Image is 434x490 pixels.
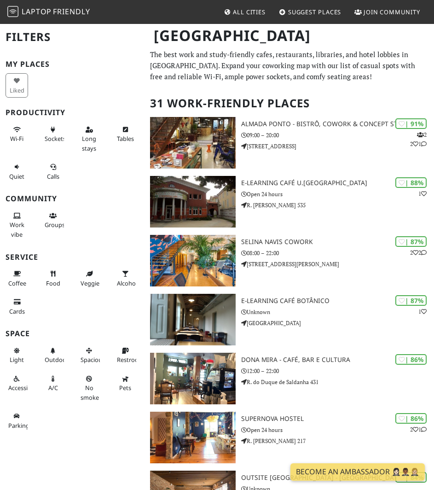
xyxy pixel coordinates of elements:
img: Dona Mira - Café, Bar e Cultura [150,353,236,404]
h3: Supernova Hostel [241,415,434,423]
button: Calls [42,159,64,184]
button: Coffee [6,266,28,291]
span: Restroom [117,356,144,364]
h2: 31 Work-Friendly Places [150,89,428,117]
button: Accessible [6,371,28,396]
div: | 86% [395,354,427,365]
span: Outdoor area [45,356,69,364]
h3: Productivity [6,108,139,117]
img: Almada Ponto - Bistrô, Cowork & Concept Store [150,117,236,169]
span: Group tables [45,221,65,229]
img: LaptopFriendly [7,6,18,17]
img: Selina Navis CoWork [150,235,236,286]
p: 12:00 – 22:00 [241,367,434,375]
span: Alcohol [117,279,137,287]
span: Join Community [364,8,420,16]
button: No smoke [78,371,100,405]
p: 08:00 – 22:00 [241,249,434,257]
button: Light [6,343,28,367]
button: Long stays [78,122,100,156]
button: Wi-Fi [6,122,28,146]
button: Tables [114,122,137,146]
h3: Dona Mira - Café, Bar e Cultura [241,356,434,364]
p: 09:00 – 20:00 [241,131,434,140]
span: Accessible [8,384,36,392]
a: All Cities [220,4,269,20]
button: Groups [42,208,64,233]
span: Credit cards [9,307,25,315]
img: Supernova Hostel [150,412,236,463]
span: Parking [8,421,29,430]
span: Stable Wi-Fi [10,134,23,143]
p: R. [PERSON_NAME] 217 [241,437,434,445]
p: 2 2 1 [410,130,427,148]
span: Natural light [10,356,24,364]
p: [STREET_ADDRESS][PERSON_NAME] [241,260,434,268]
h3: My Places [6,60,139,69]
div: | 86% [395,413,427,424]
h3: Space [6,329,139,338]
span: Suggest Places [288,8,341,16]
h1: [GEOGRAPHIC_DATA] [146,23,428,48]
span: Long stays [82,134,96,152]
button: Cards [6,294,28,319]
span: Air conditioned [48,384,58,392]
span: Food [46,279,60,287]
div: | 88% [395,177,427,188]
p: 2 1 [410,425,427,434]
a: Become an Ambassador 🤵🏻‍♀️🤵🏾‍♂️🤵🏼‍♀️ [290,463,425,481]
span: Power sockets [45,134,66,143]
button: Veggie [78,266,100,291]
a: Supernova Hostel | 86% 21 Supernova Hostel Open 24 hours R. [PERSON_NAME] 217 [145,412,434,463]
p: 1 [418,307,427,316]
a: LaptopFriendly LaptopFriendly [7,4,90,20]
span: All Cities [233,8,266,16]
a: Almada Ponto - Bistrô, Cowork & Concept Store | 91% 221 Almada Ponto - Bistrô, Cowork & Concept S... [145,117,434,169]
img: e-learning Café U.Porto [150,176,236,227]
button: A/C [42,371,64,396]
div: | 91% [395,118,427,129]
button: Work vibe [6,208,28,242]
button: Alcohol [114,266,137,291]
span: Coffee [8,279,26,287]
span: Quiet [9,172,24,181]
p: [STREET_ADDRESS] [241,142,434,151]
span: Friendly [53,6,90,17]
button: Pets [114,371,137,396]
p: R. do Duque de Saldanha 431 [241,378,434,386]
p: Unknown [241,308,434,316]
h3: E-learning Café Botânico [241,297,434,305]
span: Laptop [22,6,52,17]
span: Pet friendly [119,384,131,392]
h3: Selina Navis CoWork [241,238,434,246]
a: E-learning Café Botânico | 87% 1 E-learning Café Botânico Unknown [GEOGRAPHIC_DATA] [145,294,434,345]
img: E-learning Café Botânico [150,294,236,345]
p: 1 [418,189,427,198]
p: R. [PERSON_NAME] 535 [241,201,434,210]
button: Restroom [114,343,137,367]
a: Selina Navis CoWork | 87% 22 Selina Navis CoWork 08:00 – 22:00 [STREET_ADDRESS][PERSON_NAME] [145,235,434,286]
h3: Almada Ponto - Bistrô, Cowork & Concept Store [241,120,434,128]
h3: Community [6,194,139,203]
p: 2 2 [410,248,427,257]
p: The best work and study-friendly cafes, restaurants, libraries, and hotel lobbies in [GEOGRAPHIC_... [150,49,428,82]
button: Outdoor [42,343,64,367]
a: Suggest Places [275,4,345,20]
h3: Outsite [GEOGRAPHIC_DATA] - [GEOGRAPHIC_DATA] [241,474,434,482]
button: Quiet [6,159,28,184]
h2: Filters [6,23,139,51]
span: Work-friendly tables [117,134,134,143]
button: Food [42,266,64,291]
a: e-learning Café U.Porto | 88% 1 e-learning Café U.[GEOGRAPHIC_DATA] Open 24 hours R. [PERSON_NAME... [145,176,434,227]
span: Smoke free [81,384,99,401]
p: [GEOGRAPHIC_DATA] [241,319,434,327]
span: Veggie [81,279,99,287]
div: | 87% [395,295,427,306]
h3: e-learning Café U.[GEOGRAPHIC_DATA] [241,179,434,187]
button: Parking [6,408,28,433]
p: Open 24 hours [241,190,434,198]
h3: Service [6,253,139,262]
a: Dona Mira - Café, Bar e Cultura | 86% Dona Mira - Café, Bar e Cultura 12:00 – 22:00 R. do Duque d... [145,353,434,404]
div: | 87% [395,236,427,247]
button: Spacious [78,343,100,367]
